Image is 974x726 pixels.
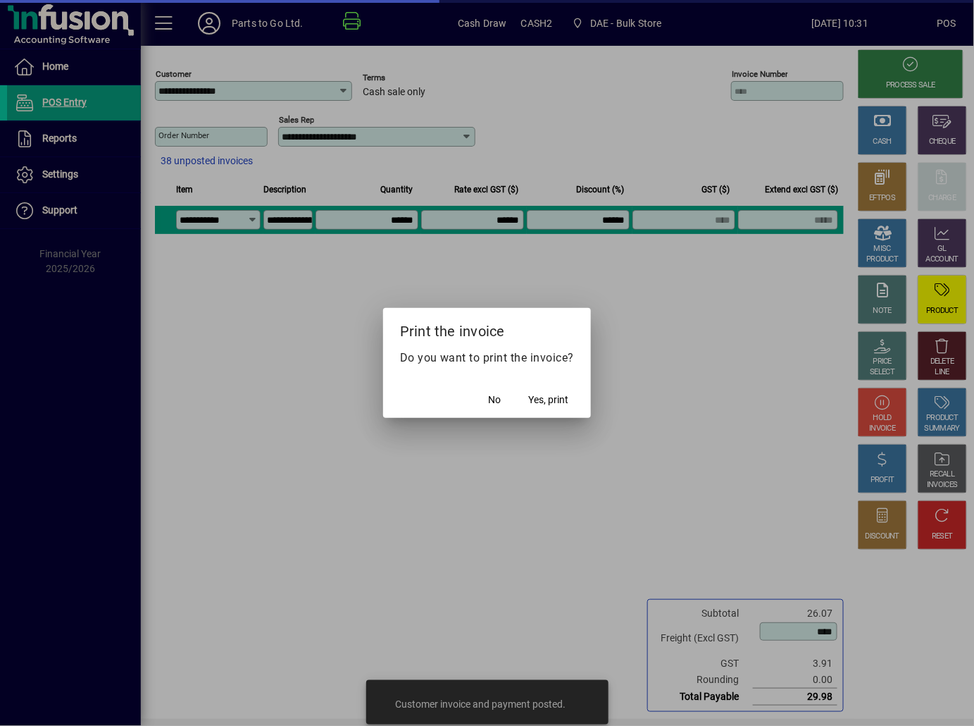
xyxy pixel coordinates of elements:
[400,350,575,367] p: Do you want to print the invoice?
[523,387,574,412] button: Yes, print
[472,387,517,412] button: No
[383,308,592,349] h2: Print the invoice
[488,393,501,407] span: No
[528,393,568,407] span: Yes, print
